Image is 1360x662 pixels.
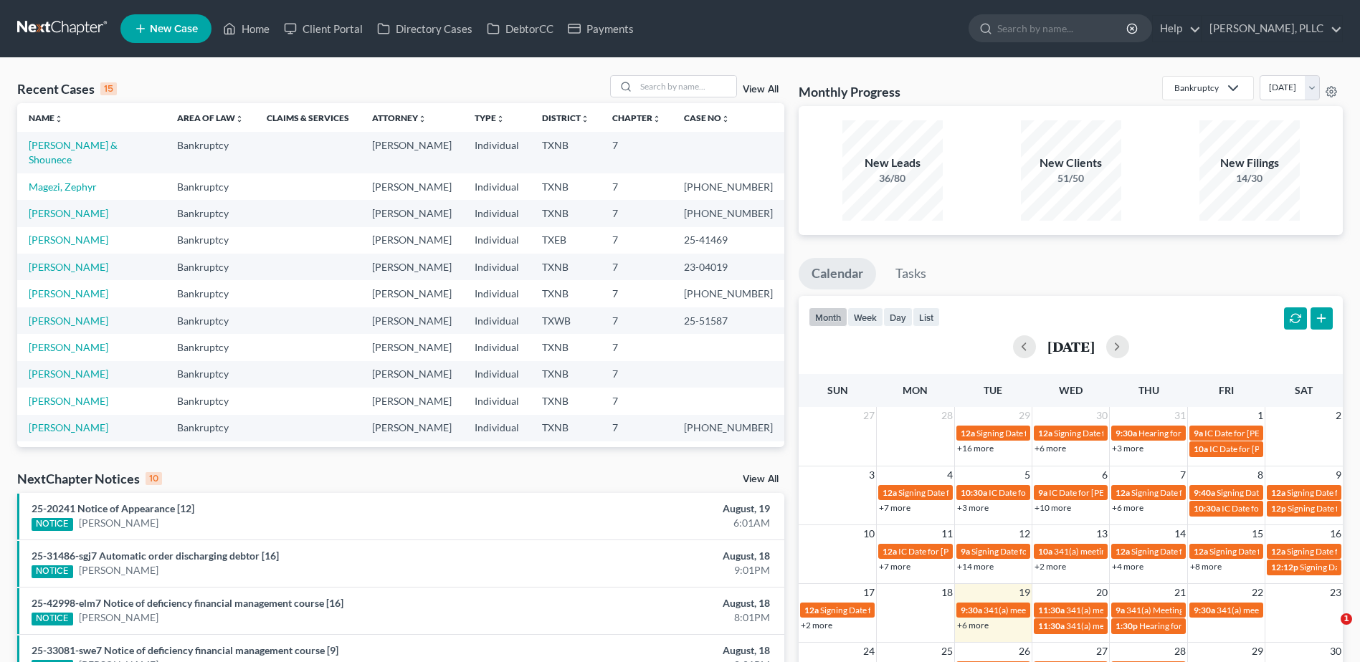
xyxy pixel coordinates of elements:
div: August, 18 [533,596,770,610]
span: 21 [1173,584,1187,601]
span: 12a [1038,428,1052,438]
span: 18 [940,584,954,601]
td: 23-04019 [672,254,784,280]
a: Calendar [799,258,876,289]
span: 5 [1023,466,1032,484]
span: 10:30a [961,487,987,498]
td: 7 [601,307,672,334]
td: Individual [463,307,531,334]
span: 9:30a [1116,428,1137,438]
a: Directory Cases [370,16,480,42]
span: IC Date for [PERSON_NAME] [1222,503,1331,514]
span: 10 [862,525,876,542]
span: 12:12p [1271,562,1298,572]
td: TXNB [531,361,601,388]
span: 7 [1179,466,1187,484]
span: 6 [1100,466,1109,484]
span: 30 [1328,643,1343,660]
span: Thu [1138,384,1159,396]
span: 23 [1328,584,1343,601]
span: Signing Date for [PERSON_NAME] [820,605,948,615]
span: 20 [1095,584,1109,601]
span: Mon [903,384,928,396]
span: Sun [827,384,848,396]
td: Individual [463,361,531,388]
span: Signing Date for [PERSON_NAME] [1209,546,1338,557]
i: unfold_more [581,115,589,123]
td: 25-51587 [672,307,784,334]
a: +7 more [879,561,910,572]
i: unfold_more [652,115,661,123]
td: 7 [601,415,672,441]
a: Districtunfold_more [542,112,589,123]
td: TXNB [531,388,601,414]
div: NextChapter Notices [17,470,162,487]
div: New Filings [1199,155,1300,171]
td: 7 [601,173,672,200]
span: 9a [961,546,970,557]
a: [PERSON_NAME] [29,421,108,433]
span: Signing Date for [PERSON_NAME] [1131,546,1260,557]
span: Signing Date for [PERSON_NAME], Tereyana [898,487,1065,498]
span: Signing Date for [PERSON_NAME][GEOGRAPHIC_DATA] [976,428,1192,438]
td: 7 [601,280,672,307]
td: Bankruptcy [166,388,255,414]
td: TXNB [531,415,601,441]
input: Search by name... [997,15,1128,42]
span: 341(a) Meeting for [PERSON_NAME] [1126,605,1265,615]
span: 17 [862,584,876,601]
a: Attorneyunfold_more [372,112,427,123]
span: 29 [1250,643,1265,660]
td: TXNB [531,254,601,280]
td: Bankruptcy [166,173,255,200]
span: 25 [940,643,954,660]
span: 12a [1271,487,1285,498]
span: 1 [1341,613,1352,625]
div: August, 18 [533,643,770,658]
div: 8:01PM [533,610,770,625]
td: [PERSON_NAME] [361,132,463,173]
i: unfold_more [235,115,244,123]
td: [PERSON_NAME] [361,280,463,307]
td: 7 [601,334,672,360]
span: 12a [804,605,819,615]
td: TXNB [531,173,601,200]
span: 27 [862,407,876,424]
span: Sat [1295,384,1313,396]
td: TXNB [531,200,601,226]
a: View All [743,474,779,484]
a: +3 more [1112,443,1143,454]
td: [PERSON_NAME] [361,441,463,468]
a: View All [743,85,779,95]
span: IC Date for [PERSON_NAME] [989,487,1098,498]
td: Bankruptcy [166,254,255,280]
button: day [883,307,913,327]
span: Signing Date for [PERSON_NAME] [1054,428,1182,438]
a: Typeunfold_more [475,112,505,123]
span: 29 [1017,407,1032,424]
h2: [DATE] [1047,339,1095,354]
span: Hearing for [PERSON_NAME] & [PERSON_NAME] [1138,428,1326,438]
td: Bankruptcy [166,334,255,360]
td: [PHONE_NUMBER] [672,173,784,200]
a: [PERSON_NAME] [29,207,108,219]
td: TXNB [531,280,601,307]
span: 12a [883,546,897,557]
td: [PHONE_NUMBER] [672,441,784,468]
td: TXNB [531,334,601,360]
a: Case Nounfold_more [684,112,730,123]
td: 7 [601,200,672,226]
td: [PHONE_NUMBER] [672,200,784,226]
td: Bankruptcy [166,227,255,254]
i: unfold_more [418,115,427,123]
span: 4 [946,466,954,484]
a: 25-31486-sgj7 Automatic order discharging debtor [16] [32,550,279,562]
span: Signing Date for [PERSON_NAME] [1217,487,1345,498]
span: Fri [1219,384,1234,396]
span: 341(a) meeting for [PERSON_NAME] [1066,620,1204,631]
div: New Clients [1021,155,1121,171]
span: 11:30a [1038,605,1065,615]
a: +6 more [957,620,989,630]
a: [PERSON_NAME] [29,368,108,380]
span: 2 [1334,407,1343,424]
